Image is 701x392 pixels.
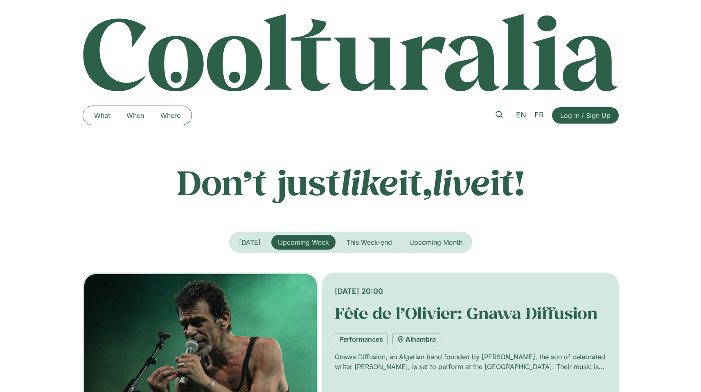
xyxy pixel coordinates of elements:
[335,302,597,324] a: Fête de l’Olivier: Gnawa Diffusion
[392,333,440,345] a: Alhambra
[278,238,329,246] span: Upcoming Week
[335,333,388,345] a: Performances
[340,159,399,205] em: like
[534,110,544,119] span: FR
[552,107,619,124] a: Log In / Sign Up
[530,109,548,121] a: FR
[83,162,619,203] p: Don’t just it, it!
[86,109,118,122] a: What
[409,238,462,246] span: Upcoming Month
[346,238,392,246] span: This Week-end
[335,286,605,297] div: [DATE] 20:00
[512,109,530,121] a: EN
[118,109,152,122] a: When
[516,110,526,119] span: EN
[335,352,605,372] p: Gnawa Diffusion, an Algerian band founded by [PERSON_NAME], the son of celebrated writer [PERSON_...
[432,159,490,205] em: live
[239,238,261,246] span: [DATE]
[560,110,611,120] span: Log In / Sign Up
[86,109,189,122] nav: Menu
[152,109,189,122] a: Where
